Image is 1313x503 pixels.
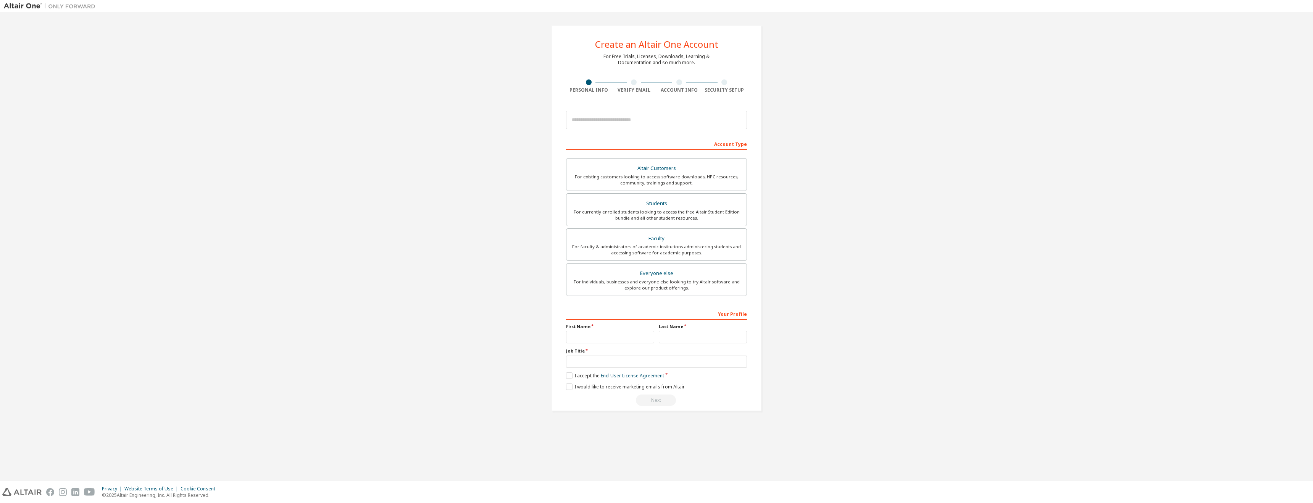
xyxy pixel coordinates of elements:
[571,244,742,256] div: For faculty & administrators of academic institutions administering students and accessing softwa...
[566,395,747,406] div: Read and acccept EULA to continue
[571,268,742,279] div: Everyone else
[566,372,664,379] label: I accept the
[46,488,54,496] img: facebook.svg
[571,163,742,174] div: Altair Customers
[566,348,747,354] label: Job Title
[566,323,654,330] label: First Name
[124,486,181,492] div: Website Terms of Use
[601,372,664,379] a: End-User License Agreement
[611,87,657,93] div: Verify Email
[566,383,685,390] label: I would like to receive marketing emails from Altair
[571,174,742,186] div: For existing customers looking to access software downloads, HPC resources, community, trainings ...
[4,2,99,10] img: Altair One
[571,279,742,291] div: For individuals, businesses and everyone else looking to try Altair software and explore our prod...
[571,209,742,221] div: For currently enrolled students looking to access the free Altair Student Edition bundle and all ...
[659,323,747,330] label: Last Name
[566,87,611,93] div: Personal Info
[71,488,79,496] img: linkedin.svg
[603,53,710,66] div: For Free Trials, Licenses, Downloads, Learning & Documentation and so much more.
[2,488,42,496] img: altair_logo.svg
[84,488,95,496] img: youtube.svg
[595,40,718,49] div: Create an Altair One Account
[656,87,702,93] div: Account Info
[181,486,220,492] div: Cookie Consent
[102,486,124,492] div: Privacy
[571,233,742,244] div: Faculty
[566,307,747,320] div: Your Profile
[59,488,67,496] img: instagram.svg
[571,198,742,209] div: Students
[566,137,747,150] div: Account Type
[702,87,747,93] div: Security Setup
[102,492,220,498] p: © 2025 Altair Engineering, Inc. All Rights Reserved.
